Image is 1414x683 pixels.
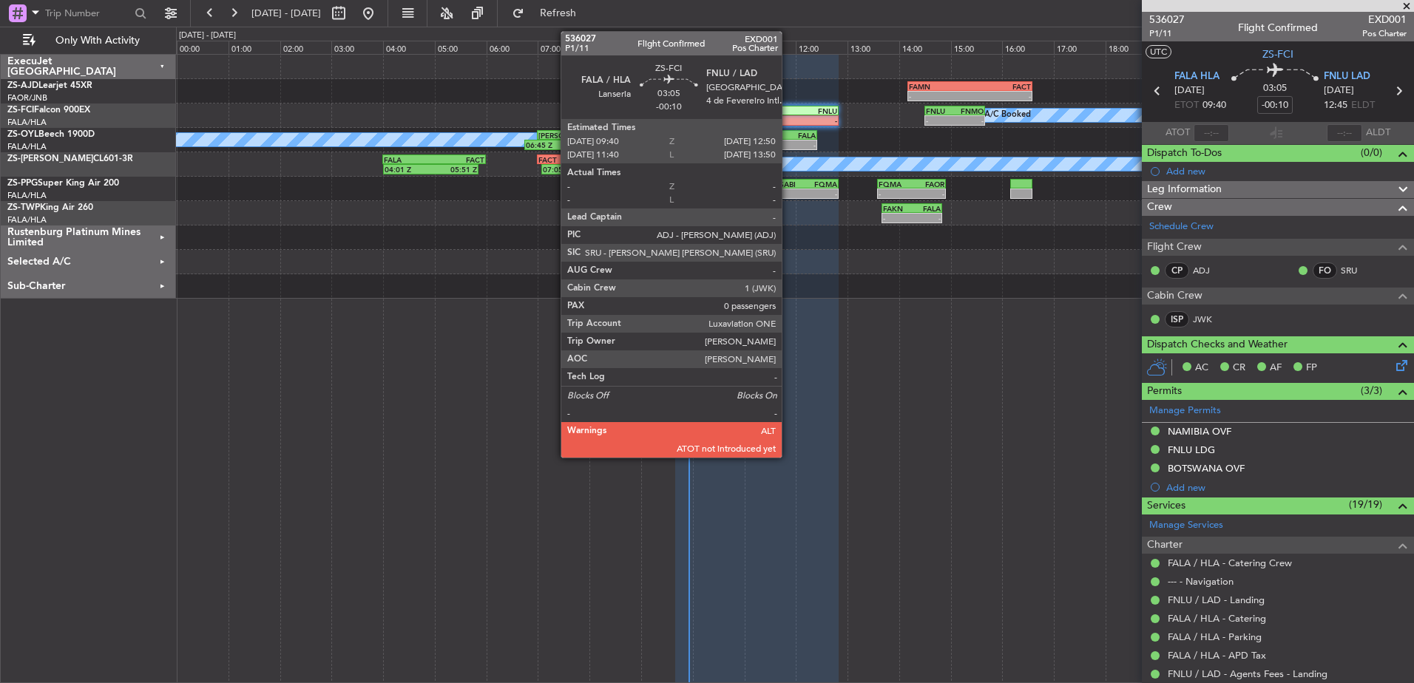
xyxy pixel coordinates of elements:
span: FALA HLA [1174,69,1220,84]
span: Dispatch Checks and Weather [1147,336,1288,353]
div: FAKN [883,204,912,213]
div: 12:00 [796,41,848,54]
div: A/C Booked [984,104,1031,126]
div: FNMO [955,106,984,115]
a: FALA/HLA [7,141,47,152]
div: 05:00 [435,41,487,54]
div: 10:00 [693,41,745,54]
span: FNLU LAD [1324,69,1370,84]
a: --- - Navigation [1168,575,1234,588]
div: 08:21 Z [566,140,606,149]
div: ISP [1165,311,1189,327]
div: - [883,214,912,222]
div: Flight Confirmed [1238,20,1318,35]
div: FALA [384,155,434,164]
div: 01:00 [229,41,280,54]
div: - [970,92,1031,101]
span: ZS-FCI [7,106,34,115]
span: (3/3) [1361,383,1382,398]
div: BOTSWANA OVF [1168,462,1245,475]
span: Services [1147,497,1185,514]
div: - [694,140,742,149]
a: ADJ [1193,264,1226,277]
div: FALA [590,180,626,188]
div: 15:00 [951,41,1003,54]
span: ZS-OYL [7,130,38,139]
a: SRU [1341,264,1374,277]
a: Manage Permits [1149,404,1221,418]
span: Only With Activity [38,35,156,46]
div: - [912,214,941,222]
span: Charter [1147,537,1183,554]
div: - [779,189,808,198]
div: 13:00 [848,41,899,54]
div: 09:05 Z [646,140,694,149]
div: 06:00 [487,41,538,54]
span: [DATE] [1324,84,1354,98]
div: FAMD [758,131,787,140]
div: 04:00 [383,41,435,54]
span: (0/0) [1361,145,1382,160]
div: - [787,140,816,149]
div: 14:00 [899,41,951,54]
a: FALA/HLA [7,117,47,128]
span: FP [1306,361,1317,376]
a: ZS-FCIFalcon 900EX [7,106,90,115]
div: 07:05 Z [543,165,586,174]
a: ZS-TWPKing Air 260 [7,203,93,212]
div: 03:00 [331,41,383,54]
span: 03:05 [1263,81,1287,96]
button: Refresh [505,1,594,25]
div: FQMA [626,180,661,188]
span: Flight Crew [1147,239,1202,256]
div: Add new [1166,481,1407,494]
a: JWK [1193,313,1226,326]
input: --:-- [1194,124,1229,142]
span: ETOT [1174,98,1199,113]
div: FNLU LDG [1168,444,1215,456]
span: ZS-TWP [7,203,40,212]
div: 17:00 [1054,41,1106,54]
div: Add new [1166,165,1407,177]
span: 12:45 [1324,98,1347,113]
div: FABL [646,131,694,140]
button: UTC [1146,45,1171,58]
a: ZS-OYLBeech 1900D [7,130,95,139]
div: 02:00 [280,41,332,54]
div: 08:13 Z [601,189,632,198]
div: FALA [912,204,941,213]
div: SABI [779,180,808,188]
div: - [879,189,912,198]
div: CP [1165,262,1189,279]
div: - [808,189,837,198]
span: ZS-AJD [7,81,38,90]
div: 11:00 [745,41,796,54]
div: - [912,189,945,198]
span: ZS-PPG [7,179,38,188]
div: - [758,140,787,149]
div: FALA [677,106,757,115]
div: - [955,116,984,125]
div: FACT [538,155,586,164]
span: ALDT [1366,126,1390,140]
div: FALA [787,131,816,140]
div: [PERSON_NAME] [538,131,582,140]
div: - [909,92,970,101]
div: FACT [970,82,1031,91]
a: FALA / HLA - Catering Crew [1168,557,1292,569]
span: [DATE] [1174,84,1205,98]
div: 06:45 Z [526,140,566,149]
div: FABL [583,131,626,140]
div: A/C Booked [640,153,687,175]
div: 00:00 [177,41,229,54]
span: Cabin Crew [1147,288,1202,305]
div: - [757,116,837,125]
a: FALA/HLA [7,190,47,201]
div: 05:51 Z [430,165,476,174]
div: FALA [587,155,635,164]
span: Dispatch To-Dos [1147,145,1222,162]
a: Schedule Crew [1149,220,1214,234]
span: CR [1233,361,1245,376]
span: ZS-FCI [1262,47,1293,62]
div: 18:00 [1106,41,1157,54]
